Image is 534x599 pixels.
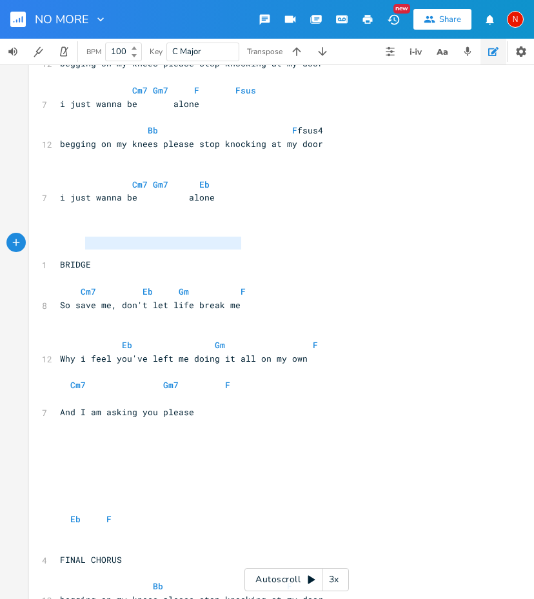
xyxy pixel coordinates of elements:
span: Cm7 [81,286,96,297]
div: 3x [322,568,346,591]
span: fsus4 [60,124,323,136]
span: Gm [215,339,225,351]
span: Eb [199,179,210,190]
span: F [241,286,246,297]
div: New [393,4,410,14]
span: Gm7 [153,84,168,96]
div: Autoscroll [244,568,349,591]
button: New [381,8,406,31]
span: So save me, don't let life break me [60,299,241,311]
span: NO MORE [35,14,89,25]
span: BRIDGE [60,259,91,270]
span: Fsus [235,84,256,96]
span: F [194,84,199,96]
span: Gm [179,286,189,297]
span: F [292,124,297,136]
span: i just wanna be alone [60,98,199,110]
span: FINAL CHORUS [60,554,122,565]
button: Share [413,9,471,30]
span: Cm7 [132,84,148,96]
span: Cm7 [132,179,148,190]
span: Gm7 [163,379,179,391]
span: i just wanna be alone [60,191,215,203]
span: Why i feel you've left me doing it all on my own [60,353,308,364]
span: begging on my knees please stop knocking at my door [60,138,323,150]
span: Bb [153,580,163,592]
span: F [106,513,112,525]
div: Transpose [247,48,282,55]
div: Share [439,14,461,25]
span: Gm7 [153,179,168,190]
span: Bb [148,124,158,136]
span: F [313,339,318,351]
div: Key [150,48,163,55]
button: N [507,5,524,34]
div: nadaluttienrico [507,11,524,28]
span: And I am asking you please [60,406,194,418]
span: Cm7 [70,379,86,391]
span: C Major [172,46,201,57]
span: Eb [122,339,132,351]
div: BPM [86,48,101,55]
span: Eb [70,513,81,525]
span: F [225,379,230,391]
span: Eb [143,286,153,297]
